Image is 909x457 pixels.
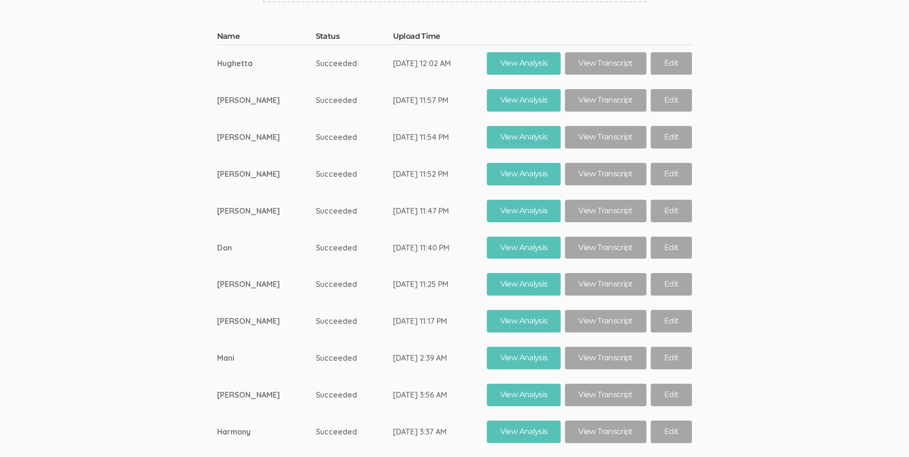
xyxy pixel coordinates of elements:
td: Harmony [217,413,316,450]
a: View Transcript [565,421,646,443]
td: Succeeded [316,377,393,413]
th: Upload Time [393,31,487,45]
a: Edit [651,310,692,332]
a: Edit [651,384,692,406]
a: View Transcript [565,310,646,332]
a: Edit [651,126,692,149]
td: [PERSON_NAME] [217,193,316,229]
a: View Analysis [487,237,561,259]
td: [DATE] 11:57 PM [393,82,487,119]
a: Edit [651,52,692,75]
a: View Analysis [487,347,561,369]
td: [DATE] 3:37 AM [393,413,487,450]
td: [DATE] 11:52 PM [393,156,487,193]
a: View Analysis [487,163,561,185]
td: [PERSON_NAME] [217,377,316,413]
td: Succeeded [316,413,393,450]
td: Succeeded [316,45,393,82]
a: Edit [651,347,692,369]
td: [DATE] 3:56 AM [393,377,487,413]
a: Edit [651,200,692,222]
td: [PERSON_NAME] [217,303,316,340]
td: Mani [217,340,316,377]
a: Edit [651,237,692,259]
a: View Transcript [565,89,646,112]
a: View Transcript [565,237,646,259]
a: View Analysis [487,52,561,75]
td: Don [217,229,316,266]
a: Edit [651,421,692,443]
th: Name [217,31,316,45]
a: View Analysis [487,89,561,112]
td: Succeeded [316,193,393,229]
td: Succeeded [316,119,393,156]
a: View Analysis [487,200,561,222]
td: [DATE] 11:25 PM [393,266,487,303]
a: View Transcript [565,163,646,185]
td: Succeeded [316,266,393,303]
a: View Analysis [487,273,561,296]
th: Status [316,31,393,45]
td: [DATE] 11:17 PM [393,303,487,340]
a: View Transcript [565,52,646,75]
a: Edit [651,89,692,112]
td: [PERSON_NAME] [217,156,316,193]
td: Succeeded [316,303,393,340]
a: View Analysis [487,310,561,332]
td: [PERSON_NAME] [217,119,316,156]
a: View Transcript [565,200,646,222]
td: Succeeded [316,82,393,119]
a: Edit [651,163,692,185]
td: [PERSON_NAME] [217,266,316,303]
td: Succeeded [316,340,393,377]
a: View Analysis [487,126,561,149]
td: Succeeded [316,229,393,266]
a: View Transcript [565,273,646,296]
a: View Analysis [487,384,561,406]
a: View Transcript [565,347,646,369]
a: Edit [651,273,692,296]
a: View Transcript [565,126,646,149]
td: [DATE] 12:02 AM [393,45,487,82]
iframe: Chat Widget [861,411,909,457]
a: View Analysis [487,421,561,443]
td: [PERSON_NAME] [217,82,316,119]
a: View Transcript [565,384,646,406]
td: [DATE] 11:40 PM [393,229,487,266]
td: [DATE] 11:47 PM [393,193,487,229]
td: [DATE] 11:54 PM [393,119,487,156]
td: [DATE] 2:39 AM [393,340,487,377]
td: Succeeded [316,156,393,193]
td: Hughetta [217,45,316,82]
